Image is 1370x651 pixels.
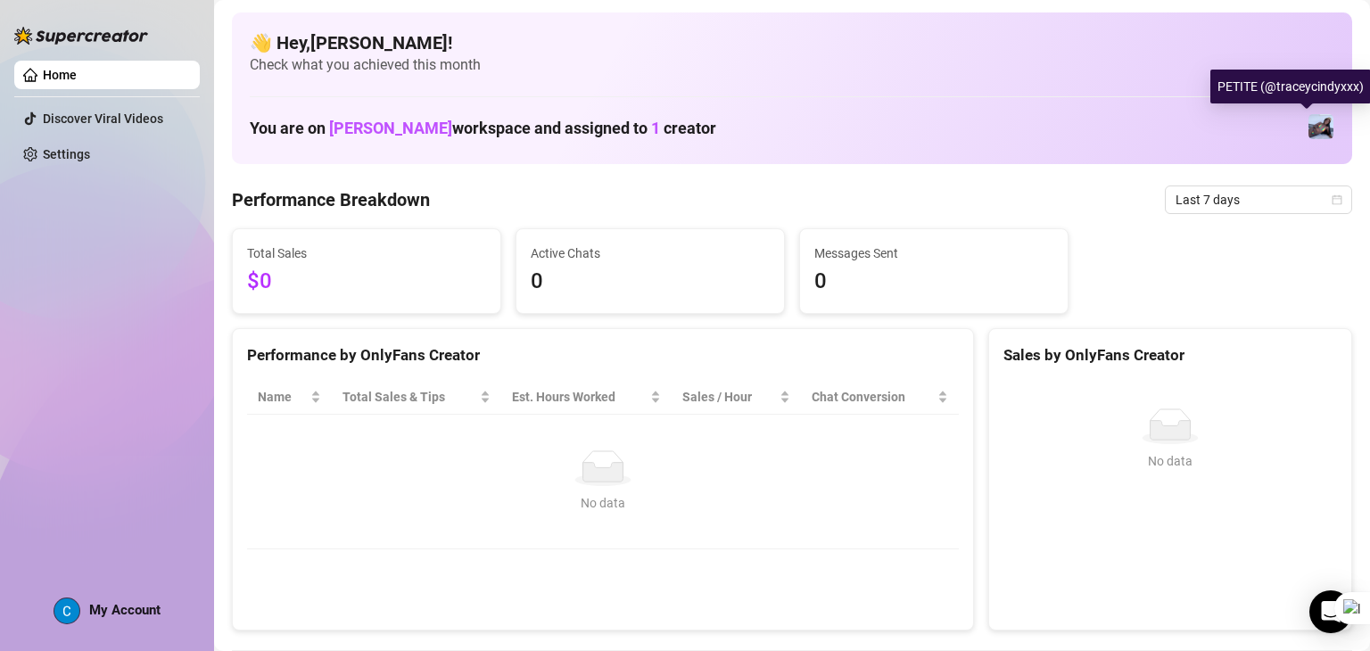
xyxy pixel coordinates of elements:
span: [PERSON_NAME] [329,119,452,137]
span: Name [258,387,307,407]
span: Check what you achieved this month [250,55,1334,75]
div: No data [265,493,941,513]
span: Sales / Hour [682,387,775,407]
div: Sales by OnlyFans Creator [1003,343,1337,367]
div: No data [1011,451,1330,471]
h1: You are on workspace and assigned to creator [250,119,716,138]
span: Total Sales [247,243,486,263]
span: calendar [1332,194,1342,205]
a: Settings [43,147,90,161]
th: Total Sales & Tips [332,380,501,415]
th: Chat Conversion [801,380,960,415]
span: Active Chats [531,243,770,263]
h4: Performance Breakdown [232,187,430,212]
img: logo-BBDzfeDw.svg [14,27,148,45]
img: ACg8ocLt_hpFyWHOcJWvdfC8KeEbEKPSELTijfbNSTQGGYZ8-o8zww=s96-c [54,598,79,623]
span: Messages Sent [814,243,1053,263]
a: Home [43,68,77,82]
span: 0 [531,265,770,299]
span: 1 [651,119,660,137]
th: Sales / Hour [672,380,800,415]
div: Open Intercom Messenger [1309,590,1352,633]
span: Last 7 days [1176,186,1341,213]
img: PETITE [1308,114,1333,139]
th: Name [247,380,332,415]
span: My Account [89,602,161,618]
span: Chat Conversion [812,387,935,407]
span: Total Sales & Tips [342,387,476,407]
span: $0 [247,265,486,299]
div: Performance by OnlyFans Creator [247,343,959,367]
div: Est. Hours Worked [512,387,647,407]
a: Discover Viral Videos [43,111,163,126]
h4: 👋 Hey, [PERSON_NAME] ! [250,30,1334,55]
span: 0 [814,265,1053,299]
